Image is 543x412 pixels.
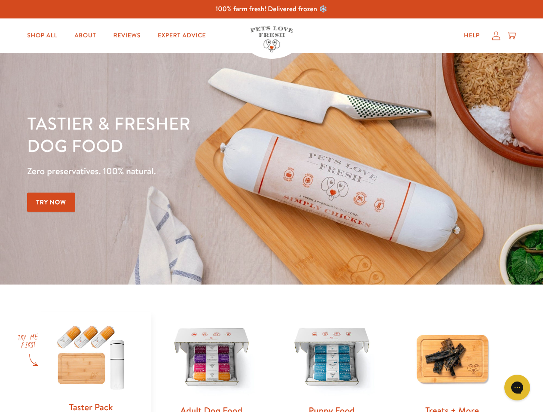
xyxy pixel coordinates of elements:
[27,164,353,179] p: Zero preservatives. 100% natural.
[27,193,75,212] a: Try Now
[106,27,147,44] a: Reviews
[151,27,213,44] a: Expert Advice
[67,27,103,44] a: About
[250,26,293,52] img: Pets Love Fresh
[500,372,534,403] iframe: Gorgias live chat messenger
[27,112,353,157] h1: Tastier & fresher dog food
[20,27,64,44] a: Shop All
[457,27,487,44] a: Help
